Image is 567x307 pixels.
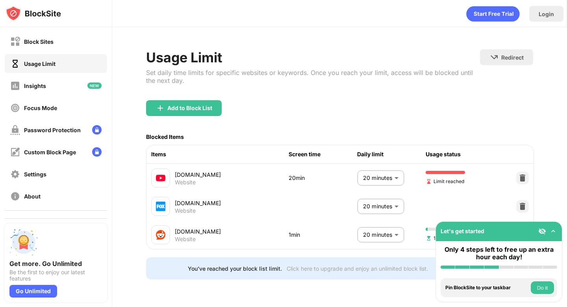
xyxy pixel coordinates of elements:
[87,82,102,89] img: new-icon.svg
[9,260,102,268] div: Get more. Go Unlimited
[445,285,529,290] div: Pin BlockSite to your taskbar
[24,127,81,133] div: Password Protection
[466,6,520,22] div: animation
[10,169,20,179] img: settings-off.svg
[92,125,102,135] img: lock-menu.svg
[426,150,494,159] div: Usage status
[156,173,165,183] img: favicons
[531,281,554,294] button: Do it
[151,150,288,159] div: Items
[363,174,391,182] p: 20 minutes
[10,103,20,113] img: focus-off.svg
[289,230,357,239] div: 1min
[24,38,54,45] div: Block Sites
[146,133,184,140] div: Blocked Items
[146,69,480,84] div: Set daily time limits for specific websites or keywords. Once you reach your limit, access will b...
[538,227,546,235] img: eye-not-visible.svg
[363,230,391,239] p: 20 minutes
[175,199,288,207] div: [DOMAIN_NAME]
[363,202,391,211] p: 20 minutes
[24,149,76,155] div: Custom Block Page
[10,59,20,69] img: time-usage-on.svg
[289,174,357,182] div: 20min
[175,236,196,243] div: Website
[10,191,20,201] img: about-off.svg
[24,105,57,111] div: Focus Mode
[9,228,38,256] img: push-unlimited.svg
[6,6,61,21] img: logo-blocksite.svg
[426,234,455,242] span: 19min left
[357,150,426,159] div: Daily limit
[175,227,288,236] div: [DOMAIN_NAME]
[167,105,212,111] div: Add to Block List
[10,147,20,157] img: customize-block-page-off.svg
[426,235,432,241] img: hourglass-set.svg
[146,49,480,66] div: Usage Limit
[24,60,56,67] div: Usage Limit
[426,178,432,185] img: hourglass-end.svg
[10,81,20,91] img: insights-off.svg
[24,193,41,200] div: About
[287,265,428,272] div: Click here to upgrade and enjoy an unlimited block list.
[10,125,20,135] img: password-protection-off.svg
[10,37,20,47] img: block-off.svg
[426,178,464,185] span: Limit reached
[156,202,165,211] img: favicons
[441,228,484,234] div: Let's get started
[175,170,288,179] div: [DOMAIN_NAME]
[24,171,46,178] div: Settings
[501,54,524,61] div: Redirect
[92,147,102,157] img: lock-menu.svg
[9,285,57,298] div: Go Unlimited
[188,265,282,272] div: You’ve reached your block list limit.
[549,227,557,235] img: omni-setup-toggle.svg
[441,246,557,261] div: Only 4 steps left to free up an extra hour each day!
[24,82,46,89] div: Insights
[175,179,196,186] div: Website
[539,11,554,17] div: Login
[289,150,357,159] div: Screen time
[156,230,165,240] img: favicons
[9,269,102,282] div: Be the first to enjoy our latest features
[175,207,196,214] div: Website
